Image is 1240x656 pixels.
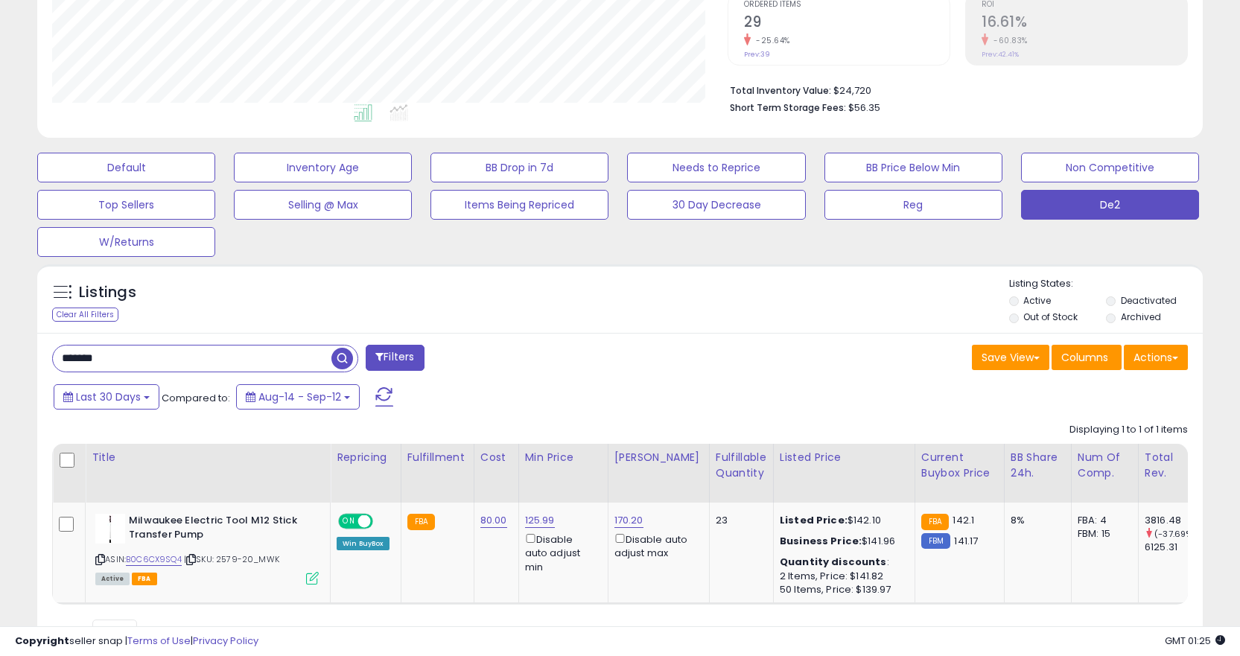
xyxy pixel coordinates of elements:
div: Listed Price [780,450,909,465]
small: -60.83% [988,35,1028,46]
button: Selling @ Max [234,190,412,220]
span: Ordered Items [744,1,950,9]
div: Win BuyBox [337,537,390,550]
span: ROI [982,1,1187,9]
b: Quantity discounts [780,555,887,569]
button: Reg [824,190,1002,220]
small: FBA [407,514,435,530]
div: Clear All Filters [52,308,118,322]
button: BB Price Below Min [824,153,1002,182]
li: $24,720 [730,80,1177,98]
div: Displaying 1 to 1 of 1 items [1069,423,1188,437]
div: Current Buybox Price [921,450,998,481]
div: 2 Items, Price: $141.82 [780,570,903,583]
label: Active [1023,294,1051,307]
span: 2025-10-13 01:25 GMT [1165,634,1225,648]
button: BB Drop in 7d [430,153,608,182]
div: 50 Items, Price: $139.97 [780,583,903,596]
div: $141.96 [780,535,903,548]
div: Min Price [525,450,602,465]
a: 80.00 [480,513,507,528]
p: Listing States: [1009,277,1203,291]
b: Short Term Storage Fees: [730,101,846,114]
div: FBA: 4 [1078,514,1127,527]
span: 142.1 [953,513,974,527]
div: Num of Comp. [1078,450,1132,481]
a: B0C6CX9SQ4 [126,553,182,566]
a: Terms of Use [127,634,191,648]
a: 125.99 [525,513,555,528]
b: Listed Price: [780,513,848,527]
h5: Listings [79,282,136,303]
small: FBA [921,514,949,530]
span: FBA [132,573,157,585]
button: Actions [1124,345,1188,370]
div: Disable auto adjust min [525,531,597,574]
button: Default [37,153,215,182]
small: Prev: 42.41% [982,50,1019,59]
div: : [780,555,903,569]
small: Prev: 39 [744,50,770,59]
span: All listings currently available for purchase on Amazon [95,573,130,585]
b: Business Price: [780,534,862,548]
div: $142.10 [780,514,903,527]
small: -25.64% [751,35,790,46]
div: 23 [716,514,762,527]
div: 8% [1011,514,1060,527]
span: Aug-14 - Sep-12 [258,389,341,404]
button: 30 Day Decrease [627,190,805,220]
button: Needs to Reprice [627,153,805,182]
span: Show: entries [63,625,171,639]
strong: Copyright [15,634,69,648]
span: $56.35 [848,101,880,115]
button: Items Being Repriced [430,190,608,220]
button: Last 30 Days [54,384,159,410]
button: Top Sellers [37,190,215,220]
div: Repricing [337,450,395,465]
div: Cost [480,450,512,465]
div: [PERSON_NAME] [614,450,703,465]
div: Disable auto adjust max [614,531,698,560]
label: Archived [1121,311,1161,323]
label: Deactivated [1121,294,1177,307]
div: FBM: 15 [1078,527,1127,541]
div: seller snap | | [15,634,258,649]
button: De2 [1021,190,1199,220]
button: Aug-14 - Sep-12 [236,384,360,410]
small: FBM [921,533,950,549]
div: ASIN: [95,514,319,583]
img: 21dT8j84nlL._SL40_.jpg [95,514,125,544]
span: | SKU: 2579-20_MWK [184,553,279,565]
div: BB Share 24h. [1011,450,1065,481]
b: Total Inventory Value: [730,84,831,97]
button: Filters [366,345,424,371]
div: 6125.31 [1145,541,1205,554]
span: OFF [371,515,395,528]
span: ON [340,515,358,528]
div: Fulfillable Quantity [716,450,767,481]
div: Title [92,450,324,465]
div: Total Rev. [1145,450,1199,481]
small: (-37.69%) [1154,528,1196,540]
button: Columns [1052,345,1122,370]
a: 170.20 [614,513,643,528]
button: W/Returns [37,227,215,257]
button: Inventory Age [234,153,412,182]
button: Save View [972,345,1049,370]
button: Non Competitive [1021,153,1199,182]
h2: 29 [744,13,950,34]
span: Columns [1061,350,1108,365]
h2: 16.61% [982,13,1187,34]
label: Out of Stock [1023,311,1078,323]
span: 141.17 [954,534,978,548]
span: Compared to: [162,391,230,405]
b: Milwaukee Electric Tool M12 Stick Transfer Pump [129,514,310,545]
div: 3816.48 [1145,514,1205,527]
span: Last 30 Days [76,389,141,404]
a: Privacy Policy [193,634,258,648]
div: Fulfillment [407,450,468,465]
